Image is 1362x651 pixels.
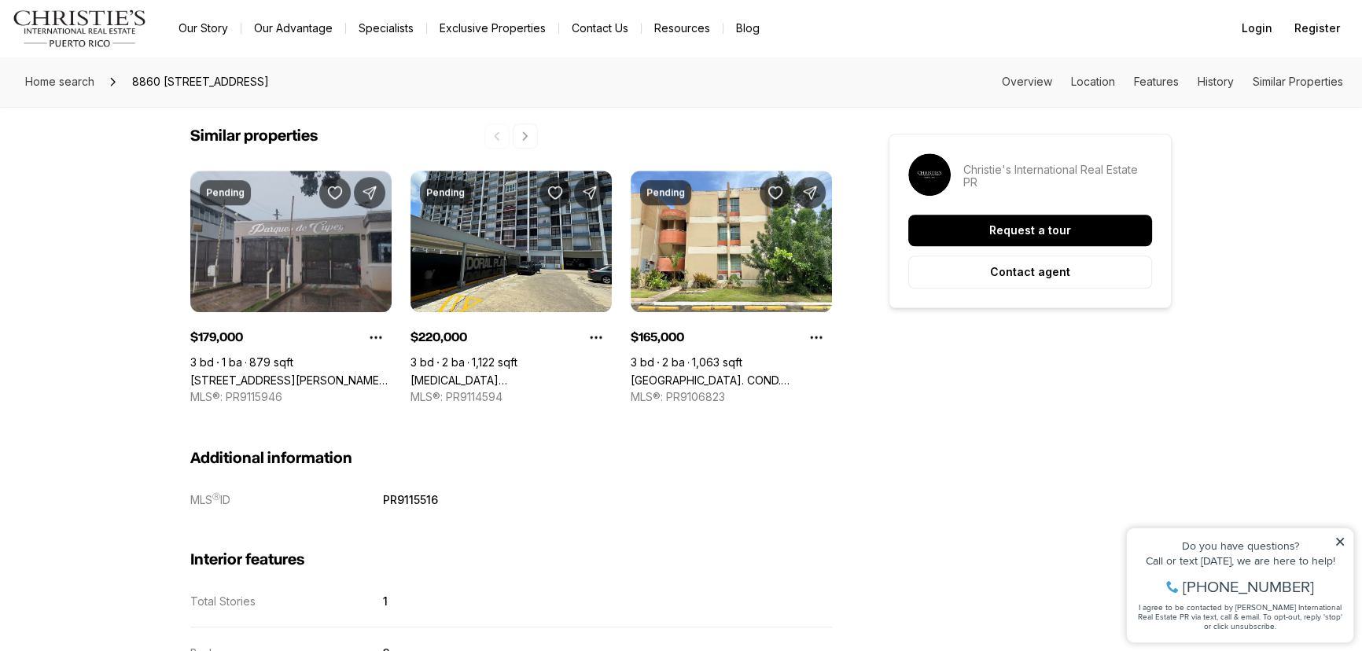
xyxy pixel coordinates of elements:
a: Skip to: Features [1134,75,1179,88]
h3: Additional information [190,449,832,468]
p: Pending [646,186,685,199]
p: Total Stories [190,594,256,608]
a: Skip to: History [1198,75,1234,88]
span: 8860 [STREET_ADDRESS] [126,69,275,94]
button: Save Property: 844 CARR 844 #1022 [319,177,351,208]
p: Contact agent [990,266,1070,278]
img: logo [13,9,147,47]
button: Next properties [513,123,538,149]
a: 844 CARR 844 #1022, SAN JUAN PR, 00926 [190,373,392,387]
span: Home search [25,75,94,88]
nav: Page section menu [1002,75,1343,88]
a: Skip to: Overview [1002,75,1052,88]
a: Our Advantage [241,17,345,39]
a: Exclusive Properties [427,17,558,39]
span: [PHONE_NUMBER] [64,74,196,90]
button: Previous properties [484,123,510,149]
button: Share Property [354,177,385,208]
button: Login [1232,13,1282,44]
p: MLS ID [190,493,230,506]
button: Contact agent [908,256,1152,289]
p: Pending [426,186,465,199]
button: Save Property: DORAL PLAZA LUIS VIGOREAUX AVENUE #11-L [539,177,571,208]
button: Share Property [794,177,826,208]
button: Property options [801,322,832,353]
p: Request a tour [989,224,1071,237]
a: Our Story [166,17,241,39]
a: Resources [642,17,723,39]
a: Skip to: Similar Properties [1253,75,1343,88]
p: Christie's International Real Estate PR [963,164,1152,189]
div: Call or text [DATE], we are here to help! [17,50,227,61]
p: PR9115516 [383,493,438,506]
button: Save Property: BOULEVARD ST. COND. BOULEVARD DEL RIO #APT. C-204 [760,177,791,208]
p: 1 [383,594,388,608]
a: Specialists [346,17,426,39]
button: Share Property [574,177,606,208]
span: I agree to be contacted by [PERSON_NAME] International Real Estate PR via text, call & email. To ... [20,97,224,127]
button: Property options [360,322,392,353]
span: Login [1242,22,1272,35]
span: Register [1294,22,1340,35]
h3: Interior features [190,550,832,569]
button: Request a tour [908,215,1152,246]
a: Blog [723,17,772,39]
a: Skip to: Location [1071,75,1115,88]
button: Register [1285,13,1349,44]
div: Do you have questions? [17,35,227,46]
button: Contact Us [559,17,641,39]
a: BOULEVARD ST. COND. BOULEVARD DEL RIO #APT. C-204, GUAYNABO PR, 00965 [631,373,832,387]
button: Property options [580,322,612,353]
a: DORAL PLAZA LUIS VIGOREAUX AVENUE #11-L, GUAYNABO PR, 00966 [410,373,612,387]
h2: Similar properties [190,127,318,145]
span: Ⓡ [212,491,220,501]
p: Pending [206,186,245,199]
a: Home search [19,69,101,94]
